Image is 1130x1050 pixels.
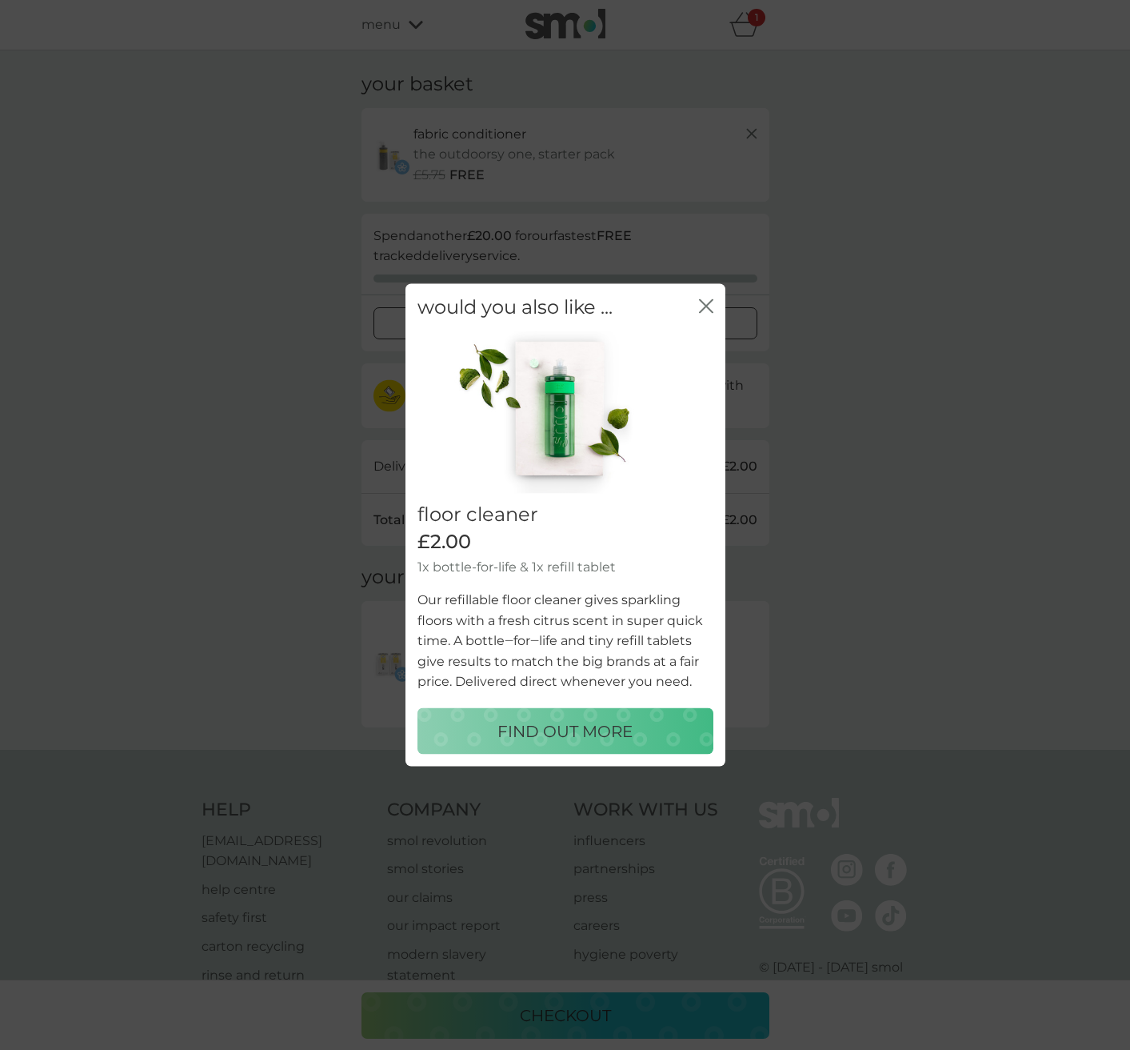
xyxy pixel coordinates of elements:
span: £2.00 [417,530,471,553]
button: FIND OUT MORE [417,707,713,754]
p: FIND OUT MORE [497,718,633,743]
h2: would you also like ... [417,296,613,319]
h2: floor cleaner [417,503,713,526]
p: 1x bottle-for-life & 1x refill tablet [417,557,713,578]
p: Our refillable floor cleaner gives sparkling floors with a fresh citrus scent in super quick time... [417,590,713,692]
button: close [699,299,713,316]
